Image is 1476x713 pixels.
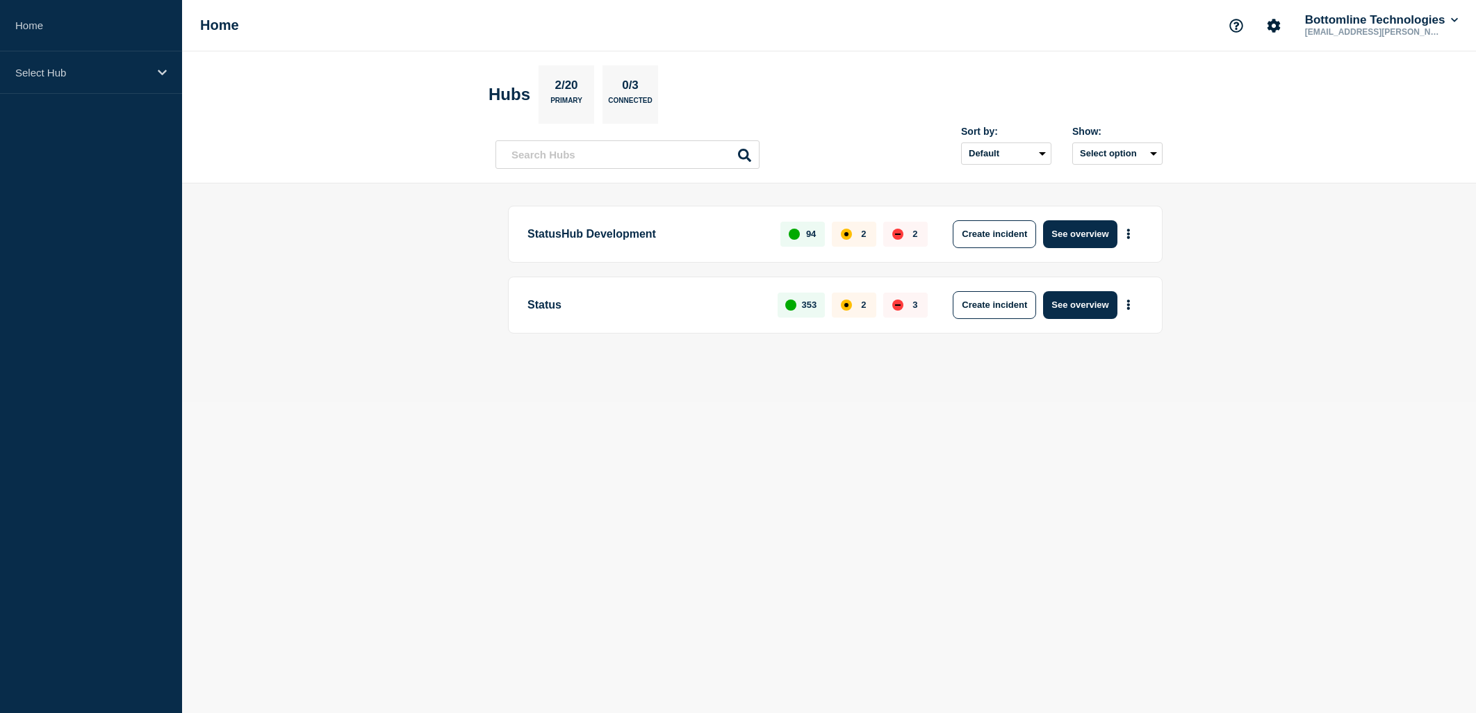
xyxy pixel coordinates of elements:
[806,229,816,239] p: 94
[912,300,917,310] p: 3
[617,79,644,97] p: 0/3
[789,229,800,240] div: up
[527,291,762,319] p: Status
[785,300,796,311] div: up
[1120,221,1138,247] button: More actions
[841,300,852,311] div: affected
[1043,220,1117,248] button: See overview
[953,291,1036,319] button: Create incident
[912,229,917,239] p: 2
[953,220,1036,248] button: Create incident
[608,97,652,111] p: Connected
[1302,13,1461,27] button: Bottomline Technologies
[1072,126,1163,137] div: Show:
[489,85,530,104] h2: Hubs
[527,220,764,248] p: StatusHub Development
[1120,292,1138,318] button: More actions
[15,67,149,79] p: Select Hub
[861,229,866,239] p: 2
[861,300,866,310] p: 2
[892,229,903,240] div: down
[802,300,817,310] p: 353
[961,142,1051,165] select: Sort by
[892,300,903,311] div: down
[841,229,852,240] div: affected
[1072,142,1163,165] button: Select option
[550,97,582,111] p: Primary
[200,17,239,33] h1: Home
[550,79,583,97] p: 2/20
[961,126,1051,137] div: Sort by:
[1302,27,1447,37] p: [EMAIL_ADDRESS][PERSON_NAME][DOMAIN_NAME]
[1043,291,1117,319] button: See overview
[1222,11,1251,40] button: Support
[1259,11,1288,40] button: Account settings
[495,140,760,169] input: Search Hubs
